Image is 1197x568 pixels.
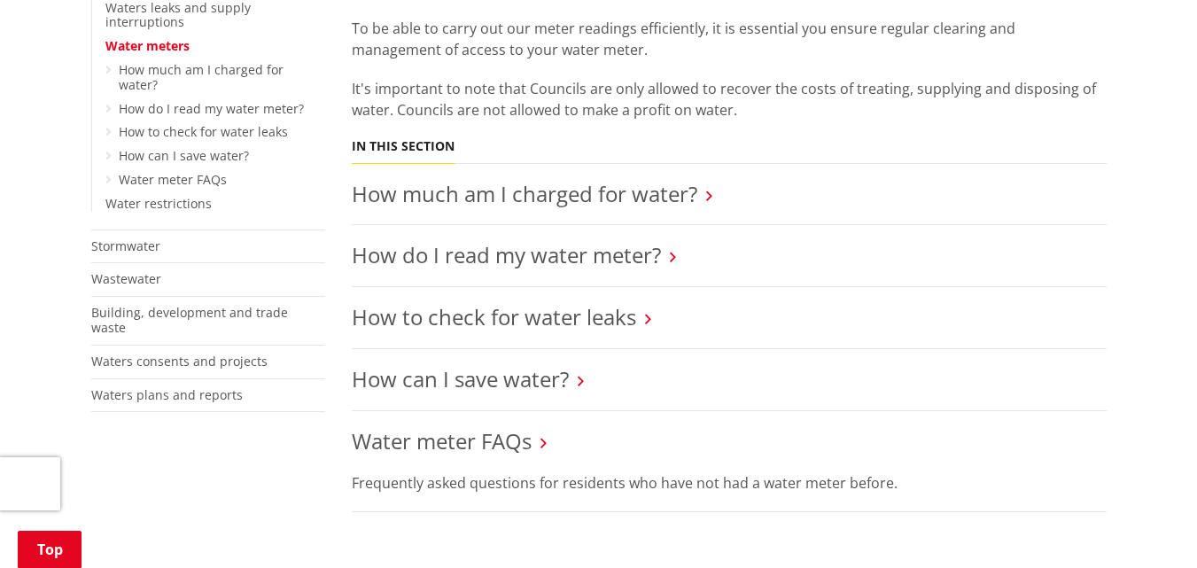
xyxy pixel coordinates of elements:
[352,302,636,331] a: How to check for water leaks
[91,386,243,403] a: Waters plans and reports
[352,78,1107,121] p: It's important to note that Councils are only allowed to recover the costs of treating, supplying...
[105,37,190,54] a: Water meters
[352,18,1107,60] p: To be able to carry out our meter readings efficiently, it is essential you ensure regular cleari...
[119,100,304,117] a: How do I read my water meter?
[91,304,288,336] a: Building, development and trade waste
[119,61,284,93] a: How much am I charged for water?
[352,179,697,208] a: How much am I charged for water?
[91,353,268,370] a: Waters consents and projects
[352,364,569,393] a: How can I save water?
[105,195,212,212] a: Water restrictions
[119,171,227,188] a: Water meter FAQs
[352,472,1107,494] p: Frequently asked questions for residents who have not had a water meter before.
[352,139,455,154] h5: In this section
[119,147,249,164] a: How can I save water?
[1115,494,1179,557] iframe: Messenger Launcher
[91,237,160,254] a: Stormwater
[91,270,161,287] a: Wastewater
[352,240,661,269] a: How do I read my water meter?
[352,426,532,455] a: Water meter FAQs
[18,531,82,568] a: Top
[119,123,288,140] a: How to check for water leaks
